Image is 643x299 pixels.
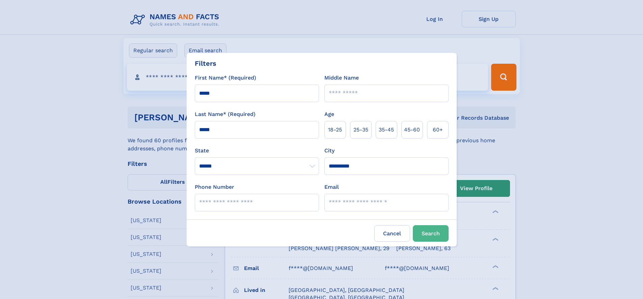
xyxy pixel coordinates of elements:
label: State [195,147,319,155]
span: 45‑60 [404,126,420,134]
span: 60+ [433,126,443,134]
label: Last Name* (Required) [195,110,256,118]
span: 18‑25 [328,126,342,134]
span: 35‑45 [379,126,394,134]
label: Phone Number [195,183,234,191]
div: Filters [195,58,216,68]
label: Age [324,110,334,118]
label: Middle Name [324,74,359,82]
label: Cancel [374,225,410,242]
label: City [324,147,334,155]
label: Email [324,183,339,191]
label: First Name* (Required) [195,74,256,82]
button: Search [413,225,449,242]
span: 25‑35 [353,126,368,134]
